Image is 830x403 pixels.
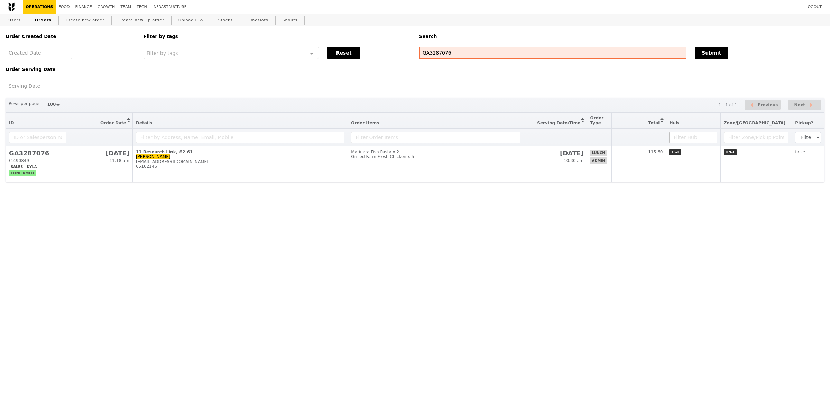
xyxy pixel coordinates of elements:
span: lunch [590,150,607,156]
h5: Order Serving Date [6,67,135,72]
input: ID or Salesperson name [9,132,66,143]
span: 11:18 am [109,158,129,163]
span: Hub [669,121,679,125]
img: Grain logo [8,2,15,11]
div: 11 Research Link, #2-61 [136,150,344,154]
div: 1 - 1 of 1 [718,103,737,107]
a: Stocks [215,14,236,27]
h5: Order Created Date [6,34,135,39]
span: Details [136,121,152,125]
span: confirmed [9,170,36,176]
span: ON-L [724,149,737,155]
h2: GA3287076 [9,150,66,157]
h2: [DATE] [73,150,129,157]
span: Filter by tags [147,50,178,56]
span: 10:30 am [564,158,583,163]
h2: [DATE] [527,150,583,157]
a: Users [6,14,24,27]
a: [PERSON_NAME] [136,154,170,159]
input: Filter Zone/Pickup Point [724,132,789,143]
a: Upload CSV [176,14,207,27]
span: 115.60 [648,150,663,154]
div: Marinara Fish Pasta x 2 [351,150,520,154]
span: Pickup? [795,121,813,125]
span: Sales - Kyla [9,164,39,170]
span: Order Type [590,116,603,125]
h5: Filter by tags [144,34,411,39]
input: Filter Order Items [351,132,520,143]
div: (1490849) [9,158,66,163]
input: Filter by Address, Name, Email, Mobile [136,132,344,143]
a: Create new order [63,14,107,27]
button: Reset [327,47,360,59]
input: Serving Date [6,80,72,92]
span: Previous [758,101,778,109]
h5: Search [419,34,824,39]
span: Next [794,101,805,109]
div: [EMAIL_ADDRESS][DOMAIN_NAME] [136,159,344,164]
span: admin [590,157,607,164]
label: Rows per page: [9,100,41,107]
button: Previous [745,100,781,110]
span: TS-L [669,149,681,155]
a: Shouts [280,14,301,27]
div: 65162146 [136,164,344,169]
input: Filter Hub [669,132,717,143]
span: false [795,150,805,154]
input: Search any field [419,47,686,59]
span: Order Items [351,121,379,125]
a: Timeslots [244,14,271,27]
a: Create new 3p order [116,14,167,27]
a: Orders [32,14,54,27]
div: Grilled Farm Fresh Chicken x 5 [351,154,520,159]
button: Submit [695,47,728,59]
button: Next [788,100,821,110]
span: Zone/[GEOGRAPHIC_DATA] [724,121,786,125]
input: Created Date [6,47,72,59]
span: ID [9,121,14,125]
